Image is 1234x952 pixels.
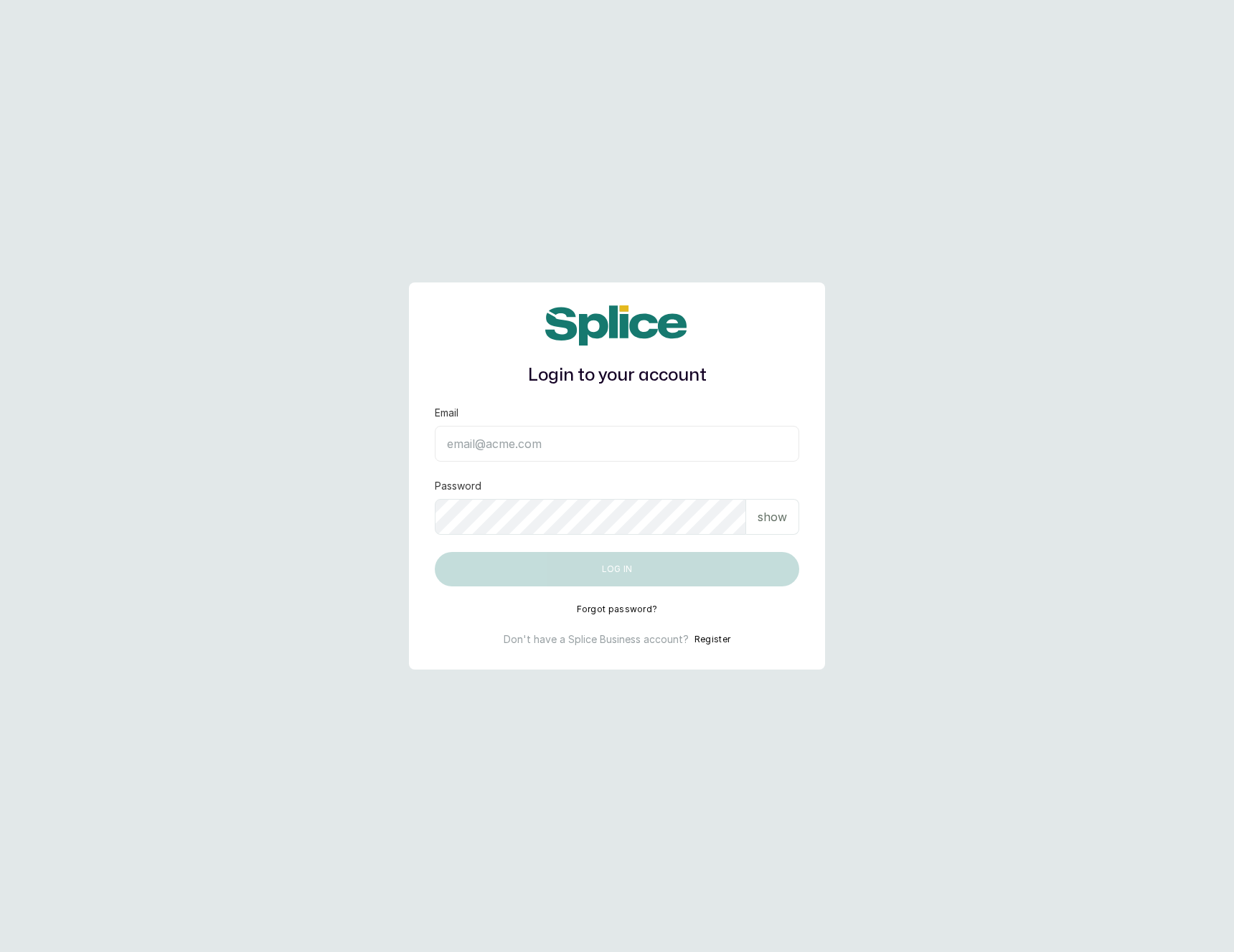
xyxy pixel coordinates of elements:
label: Email [435,406,458,420]
button: Register [694,632,730,647]
p: Don't have a Splice Business account? [504,632,689,647]
input: email@acme.com [435,426,799,462]
button: Log in [435,552,799,586]
p: show [758,508,787,525]
button: Forgot password? [577,604,658,615]
h1: Login to your account [435,363,799,389]
label: Password [435,479,481,493]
